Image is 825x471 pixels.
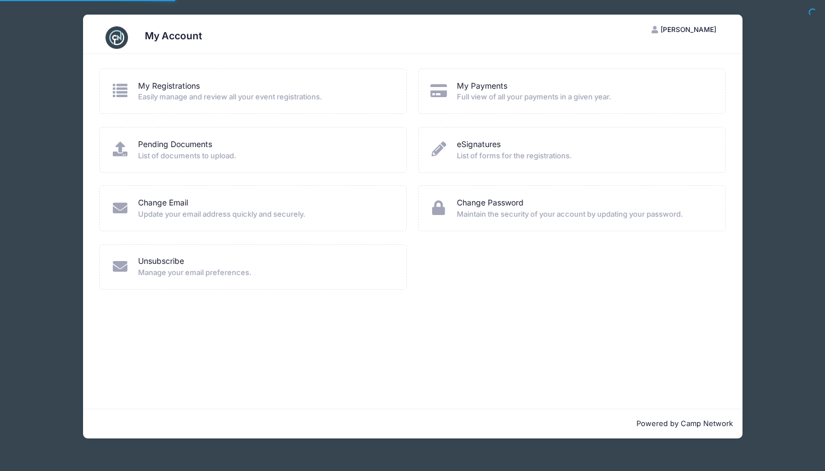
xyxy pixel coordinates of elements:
[138,255,184,267] a: Unsubscribe
[138,197,188,209] a: Change Email
[145,30,202,42] h3: My Account
[138,267,392,278] span: Manage your email preferences.
[457,150,711,162] span: List of forms for the registrations.
[138,80,200,92] a: My Registrations
[138,209,392,220] span: Update your email address quickly and securely.
[138,150,392,162] span: List of documents to upload.
[642,20,726,39] button: [PERSON_NAME]
[661,25,716,34] span: [PERSON_NAME]
[457,92,711,103] span: Full view of all your payments in a given year.
[92,418,734,429] p: Powered by Camp Network
[106,26,128,49] img: CampNetwork
[457,209,711,220] span: Maintain the security of your account by updating your password.
[457,139,501,150] a: eSignatures
[138,92,392,103] span: Easily manage and review all your event registrations.
[457,80,507,92] a: My Payments
[138,139,212,150] a: Pending Documents
[457,197,524,209] a: Change Password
